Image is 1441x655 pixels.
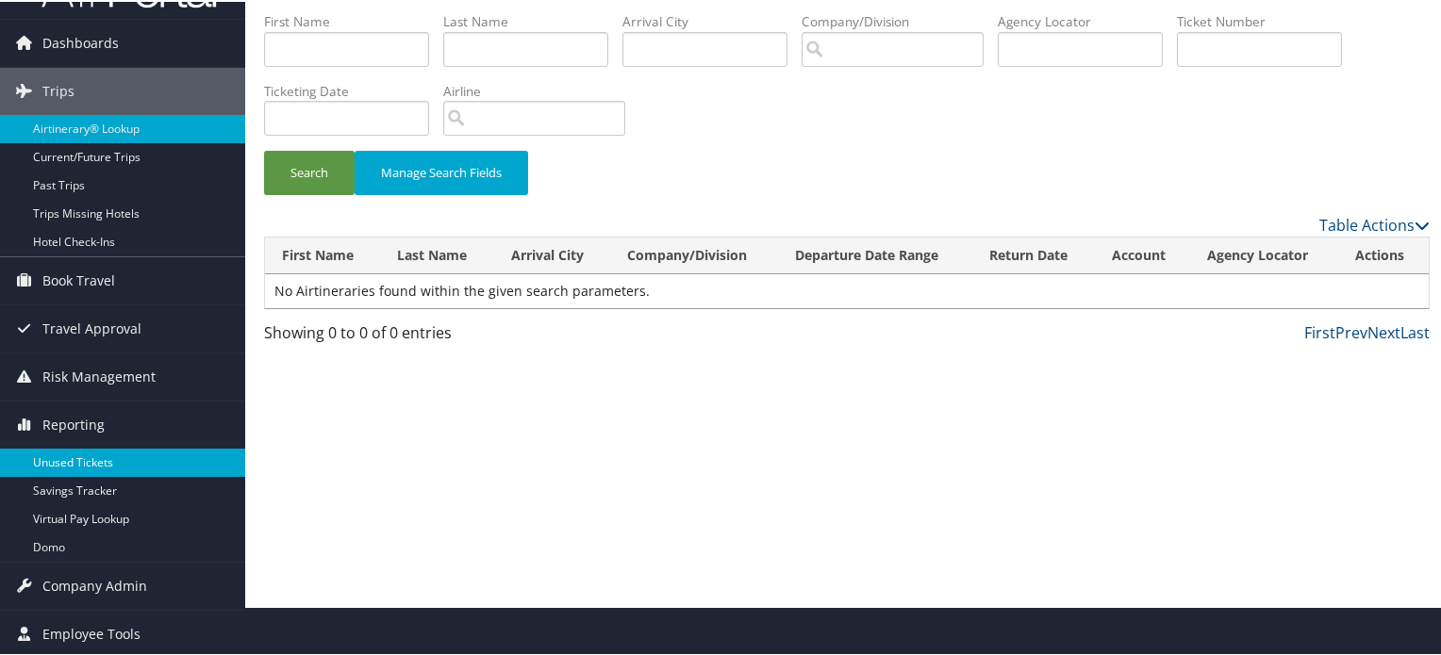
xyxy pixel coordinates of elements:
[998,10,1177,29] label: Agency Locator
[443,10,622,29] label: Last Name
[1338,236,1429,272] th: Actions
[802,10,998,29] label: Company/Division
[264,10,443,29] label: First Name
[42,400,105,447] span: Reporting
[622,10,802,29] label: Arrival City
[1177,10,1356,29] label: Ticket Number
[265,236,380,272] th: First Name: activate to sort column ascending
[778,236,971,272] th: Departure Date Range: activate to sort column ascending
[264,319,535,352] div: Showing 0 to 0 of 0 entries
[1367,320,1400,341] a: Next
[264,80,443,99] label: Ticketing Date
[1095,236,1191,272] th: Account: activate to sort column ascending
[42,352,156,399] span: Risk Management
[265,272,1429,306] td: No Airtineraries found within the given search parameters.
[42,255,115,303] span: Book Travel
[610,236,778,272] th: Company/Division
[42,66,75,113] span: Trips
[264,149,355,193] button: Search
[42,561,147,608] span: Company Admin
[42,303,141,351] span: Travel Approval
[1319,213,1430,234] a: Table Actions
[1335,320,1367,341] a: Prev
[494,236,611,272] th: Arrival City: activate to sort column ascending
[380,236,493,272] th: Last Name: activate to sort column ascending
[1190,236,1337,272] th: Agency Locator: activate to sort column ascending
[443,80,639,99] label: Airline
[42,18,119,65] span: Dashboards
[972,236,1095,272] th: Return Date: activate to sort column ascending
[1304,320,1335,341] a: First
[355,149,528,193] button: Manage Search Fields
[1400,320,1430,341] a: Last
